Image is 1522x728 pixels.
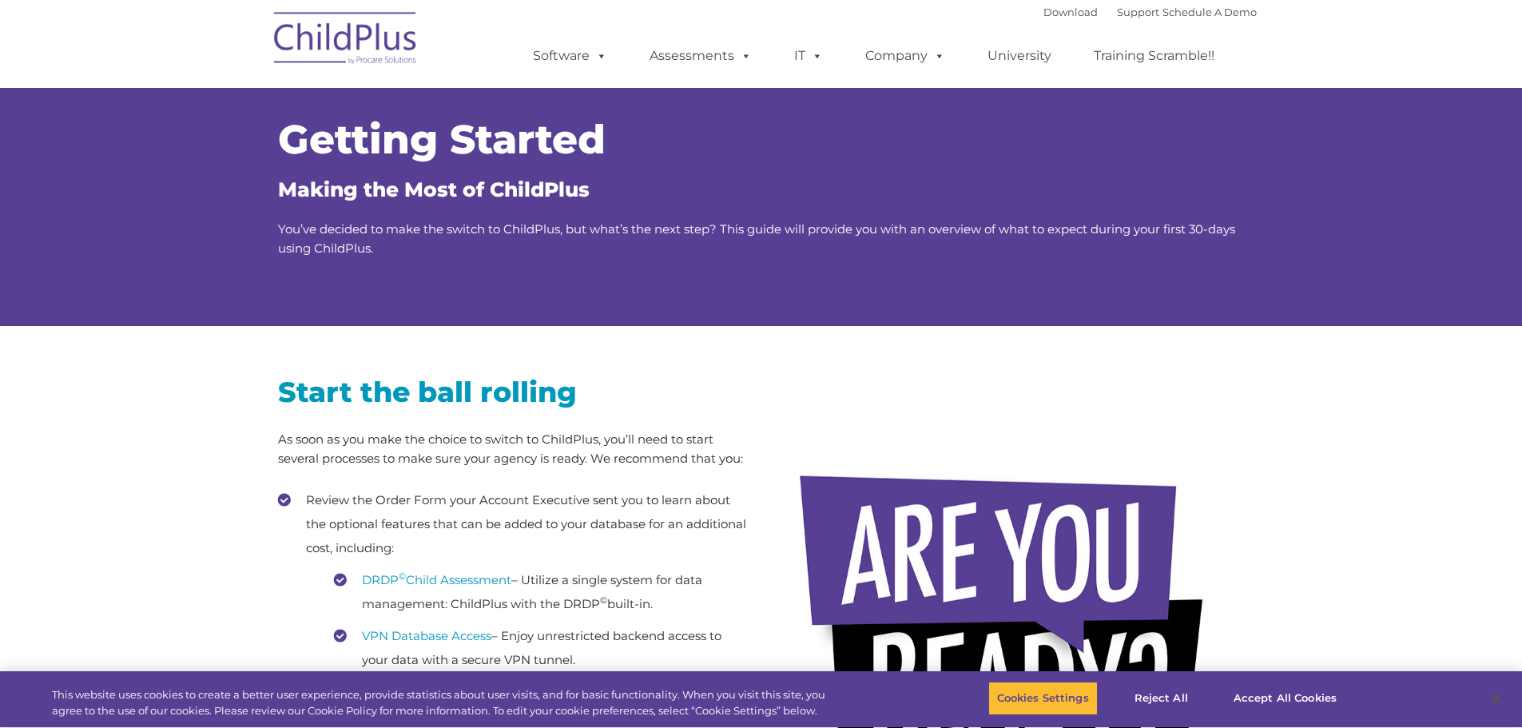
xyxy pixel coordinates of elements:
[52,687,837,718] div: This website uses cookies to create a better user experience, provide statistics about user visit...
[278,177,590,201] span: Making the Most of ChildPlus
[849,40,961,72] a: Company
[362,572,511,587] a: DRDP©Child Assessment
[362,628,491,643] a: VPN Database Access
[1162,6,1257,18] a: Schedule A Demo
[988,682,1098,715] button: Cookies Settings
[1479,681,1514,716] button: Close
[517,40,623,72] a: Software
[266,1,426,81] img: ChildPlus by Procare Solutions
[1043,6,1257,18] font: |
[1117,6,1159,18] a: Support
[278,115,606,164] span: Getting Started
[278,221,1235,256] span: You’ve decided to make the switch to ChildPlus, but what’s the next step? This guide will provide...
[1078,40,1230,72] a: Training Scramble!!
[1225,682,1345,715] button: Accept All Cookies
[334,568,749,616] li: – Utilize a single system for data management: ChildPlus with the DRDP built-in.
[1043,6,1098,18] a: Download
[278,374,749,410] h2: Start the ball rolling
[399,571,406,582] sup: ©
[778,40,839,72] a: IT
[600,595,607,606] sup: ©
[972,40,1067,72] a: University
[278,430,749,468] p: As soon as you make the choice to switch to ChildPlus, you’ll need to start several processes to ...
[334,624,749,672] li: – Enjoy unrestricted backend access to your data with a secure VPN tunnel.
[634,40,768,72] a: Assessments
[1111,682,1211,715] button: Reject All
